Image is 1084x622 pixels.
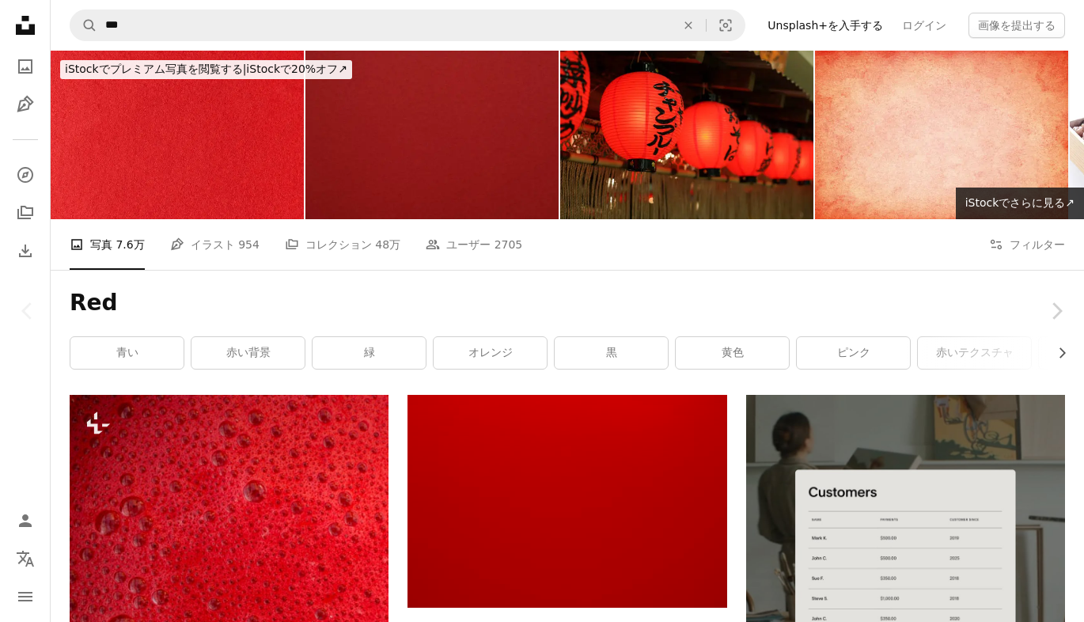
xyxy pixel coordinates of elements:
h1: Red [70,289,1065,317]
a: コレクション [9,197,41,229]
button: メニュー [9,581,41,613]
a: iStockでさらに見る↗ [956,188,1084,219]
a: イラスト 954 [170,219,260,270]
form: サイト内でビジュアルを探す [70,9,745,41]
span: iStockでプレミアム写真を閲覧する | [65,63,246,75]
a: ログイン [893,13,956,38]
a: イラスト [9,89,41,120]
button: フィルター [989,219,1065,270]
a: ピンク [797,337,910,369]
a: 青い [70,337,184,369]
a: 次へ [1029,235,1084,387]
img: クローズアップ写真の赤いテキスタイル [407,395,726,608]
a: 探す [9,159,41,191]
a: オレンジ [434,337,547,369]
a: クローズアップ写真の赤いテキスタイル [407,494,726,508]
span: iStockでさらに見る ↗ [965,196,1075,209]
button: 全てクリア [671,10,706,40]
a: Unsplash+を入手する [758,13,893,38]
a: 写真 [9,51,41,82]
img: Japanese Paper texture background. [305,51,559,219]
a: ユーザー 2705 [426,219,522,270]
img: 赤いヴィンテージ紙の背景 [815,51,1068,219]
a: コレクション 48万 [285,219,400,270]
button: 言語 [9,543,41,575]
span: 2705 [495,236,523,253]
button: Unsplashで検索する [70,10,97,40]
a: 黒 [555,337,668,369]
span: 954 [238,236,260,253]
img: Red paper texture [51,51,304,219]
a: 赤いテクスチャ [918,337,1031,369]
span: iStockで20%オフ ↗ [65,63,347,75]
a: 緑 [313,337,426,369]
a: iStockでプレミアム写真を閲覧する|iStockで20%オフ↗ [51,51,362,89]
button: ビジュアル検索 [707,10,745,40]
img: 日本の提灯 [560,51,813,219]
span: 48万 [375,236,400,253]
a: 黄色 [676,337,789,369]
a: ログイン / 登録する [9,505,41,537]
a: 赤い背景 [191,337,305,369]
button: 画像を提出する [968,13,1065,38]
